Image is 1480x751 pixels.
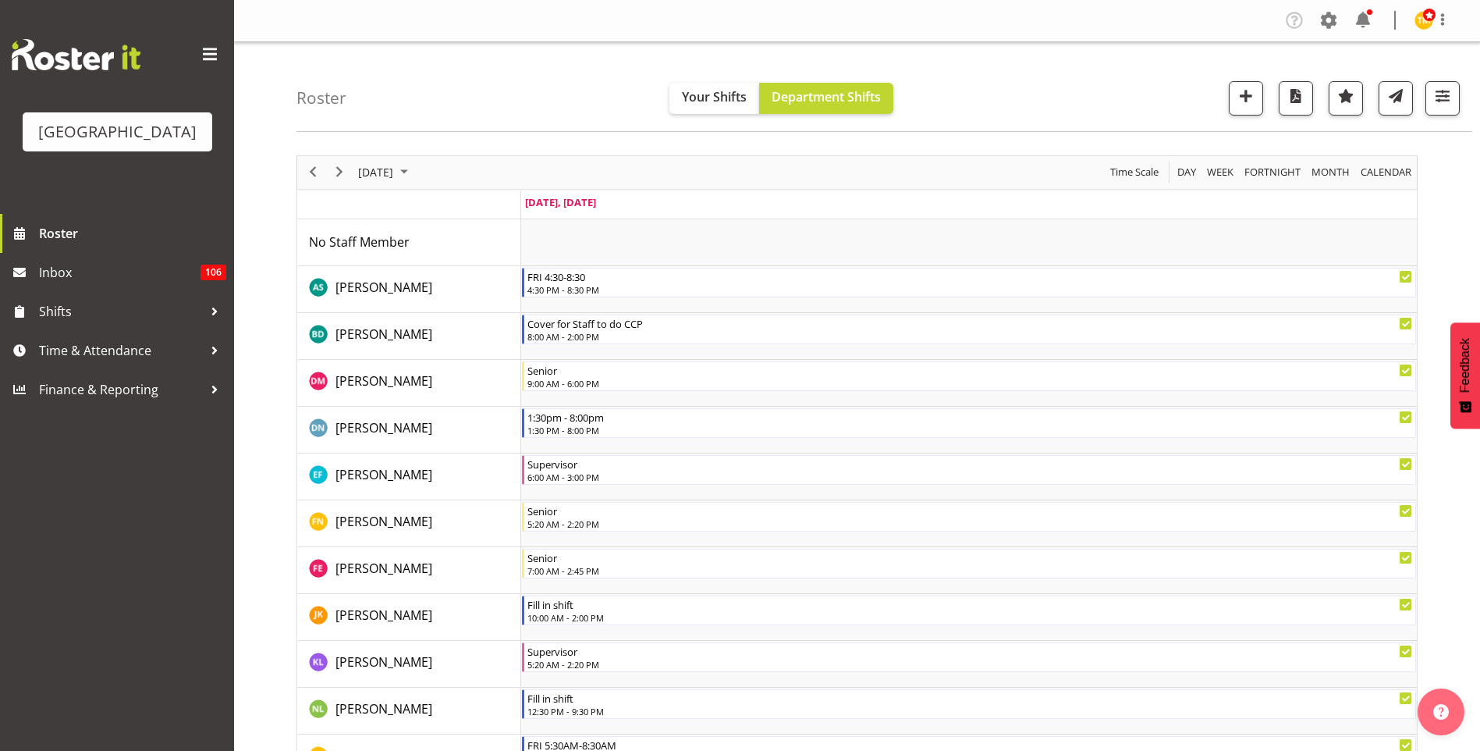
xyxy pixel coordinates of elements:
[335,653,432,671] a: [PERSON_NAME]
[522,315,1416,344] div: Braedyn Dykes"s event - Cover for Staff to do CCP Begin From Friday, September 19, 2025 at 8:00:0...
[527,456,1412,472] div: Supervisor
[527,611,1412,624] div: 10:00 AM - 2:00 PM
[522,596,1416,625] div: Joshua Keen"s event - Fill in shift Begin From Friday, September 19, 2025 at 10:00:00 AM GMT+12:0...
[335,559,432,578] a: [PERSON_NAME]
[1229,81,1263,116] button: Add a new shift
[39,300,203,323] span: Shifts
[527,409,1412,425] div: 1:30pm - 8:00pm
[356,162,415,182] button: September 2025
[527,503,1412,518] div: Senior
[357,162,395,182] span: [DATE]
[1458,338,1472,393] span: Feedback
[297,266,521,313] td: Ajay Smith resource
[522,642,1416,672] div: Kate Lawless"s event - Supervisor Begin From Friday, September 19, 2025 at 5:20:00 AM GMT+12:00 E...
[309,233,410,251] a: No Staff Member
[527,596,1412,612] div: Fill in shift
[1379,81,1413,116] button: Send a list of all shifts for the selected filtered period to all rostered employees.
[335,512,432,531] a: [PERSON_NAME]
[297,360,521,407] td: Devon Morris-Brown resource
[335,653,432,671] span: [PERSON_NAME]
[1205,162,1237,182] button: Timeline Week
[39,222,226,245] span: Roster
[300,156,326,189] div: previous period
[527,705,1412,717] div: 12:30 PM - 9:30 PM
[1205,162,1235,182] span: Week
[335,466,432,483] span: [PERSON_NAME]
[1243,162,1302,182] span: Fortnight
[527,658,1412,671] div: 5:20 AM - 2:20 PM
[303,162,324,182] button: Previous
[335,278,432,297] a: [PERSON_NAME]
[335,465,432,484] a: [PERSON_NAME]
[527,550,1412,565] div: Senior
[1175,162,1199,182] button: Timeline Day
[335,560,432,577] span: [PERSON_NAME]
[297,688,521,735] td: Noah Lucy resource
[297,547,521,594] td: Finn Edwards resource
[297,407,521,454] td: Drew Nielsen resource
[1310,162,1351,182] span: Month
[297,454,521,500] td: Earl Foran resource
[522,268,1416,297] div: Ajay Smith"s event - FRI 4:30-8:30 Begin From Friday, September 19, 2025 at 4:30:00 PM GMT+12:00 ...
[297,641,521,688] td: Kate Lawless resource
[1433,704,1449,720] img: help-xxl-2.png
[335,372,432,390] span: [PERSON_NAME]
[682,88,747,105] span: Your Shifts
[527,269,1412,284] div: FRI 4:30-8:30
[759,83,893,114] button: Department Shifts
[326,156,353,189] div: next period
[329,162,350,182] button: Next
[525,195,596,209] span: [DATE], [DATE]
[1176,162,1198,182] span: Day
[522,361,1416,391] div: Devon Morris-Brown"s event - Senior Begin From Friday, September 19, 2025 at 9:00:00 AM GMT+12:00...
[335,513,432,530] span: [PERSON_NAME]
[1242,162,1304,182] button: Fortnight
[335,699,432,718] a: [PERSON_NAME]
[527,330,1412,343] div: 8:00 AM - 2:00 PM
[39,378,203,401] span: Finance & Reporting
[772,88,881,105] span: Department Shifts
[297,219,521,266] td: No Staff Member resource
[527,283,1412,296] div: 4:30 PM - 8:30 PM
[527,643,1412,659] div: Supervisor
[12,39,140,70] img: Rosterit website logo
[39,261,201,284] span: Inbox
[1329,81,1363,116] button: Highlight an important date within the roster.
[1309,162,1353,182] button: Timeline Month
[527,315,1412,331] div: Cover for Staff to do CCP
[335,700,432,717] span: [PERSON_NAME]
[335,372,432,390] a: [PERSON_NAME]
[39,339,203,362] span: Time & Attendance
[296,89,346,107] h4: Roster
[201,265,226,280] span: 106
[297,313,521,360] td: Braedyn Dykes resource
[522,689,1416,719] div: Noah Lucy"s event - Fill in shift Begin From Friday, September 19, 2025 at 12:30:00 PM GMT+12:00 ...
[522,502,1416,532] div: Felix Nicholls"s event - Senior Begin From Friday, September 19, 2025 at 5:20:00 AM GMT+12:00 End...
[1109,162,1160,182] span: Time Scale
[1414,11,1433,30] img: thomas-meulenbroek4912.jpg
[335,418,432,437] a: [PERSON_NAME]
[522,455,1416,485] div: Earl Foran"s event - Supervisor Begin From Friday, September 19, 2025 at 6:00:00 AM GMT+12:00 End...
[669,83,759,114] button: Your Shifts
[335,419,432,436] span: [PERSON_NAME]
[1108,162,1162,182] button: Time Scale
[335,325,432,343] a: [PERSON_NAME]
[335,606,432,625] a: [PERSON_NAME]
[353,156,417,189] div: September 19, 2025
[527,564,1412,577] div: 7:00 AM - 2:45 PM
[38,120,197,144] div: [GEOGRAPHIC_DATA]
[1450,322,1480,429] button: Feedback - Show survey
[297,500,521,547] td: Felix Nicholls resource
[527,424,1412,436] div: 1:30 PM - 8:00 PM
[527,362,1412,378] div: Senior
[335,279,432,296] span: [PERSON_NAME]
[1279,81,1313,116] button: Download a PDF of the roster for the current day
[1358,162,1414,182] button: Month
[1359,162,1413,182] span: calendar
[527,690,1412,706] div: Fill in shift
[522,408,1416,438] div: Drew Nielsen"s event - 1:30pm - 8:00pm Begin From Friday, September 19, 2025 at 1:30:00 PM GMT+12...
[297,594,521,641] td: Joshua Keen resource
